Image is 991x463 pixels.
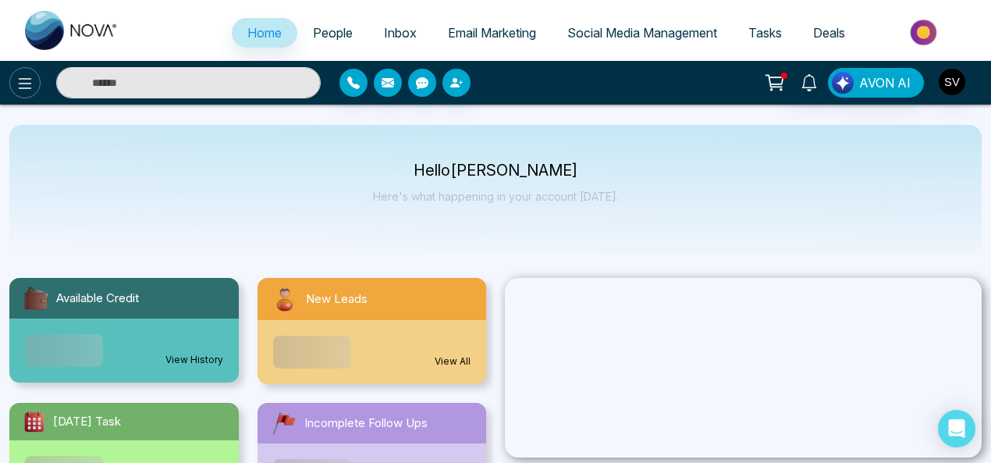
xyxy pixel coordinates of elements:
a: View All [435,354,471,369]
span: People [313,25,353,41]
span: Inbox [384,25,417,41]
span: Email Marketing [448,25,536,41]
span: New Leads [306,290,368,308]
a: View History [165,353,223,367]
span: Tasks [748,25,782,41]
span: Deals [813,25,845,41]
span: AVON AI [859,73,911,92]
span: [DATE] Task [53,413,121,431]
img: Market-place.gif [868,15,982,50]
a: New LeadsView All [248,278,496,384]
a: People [297,18,368,48]
span: Available Credit [56,290,139,308]
span: Social Media Management [567,25,717,41]
a: Home [232,18,297,48]
span: Home [247,25,282,41]
img: newLeads.svg [270,284,300,314]
img: Nova CRM Logo [25,11,119,50]
a: Email Marketing [432,18,552,48]
div: Open Intercom Messenger [938,410,975,447]
img: Lead Flow [832,72,854,94]
a: Social Media Management [552,18,733,48]
a: Tasks [733,18,797,48]
p: Hello [PERSON_NAME] [373,164,619,177]
img: User Avatar [939,69,965,95]
img: availableCredit.svg [22,284,50,312]
span: Incomplete Follow Ups [304,415,428,433]
a: Inbox [368,18,432,48]
button: AVON AI [828,68,924,98]
p: Here's what happening in your account [DATE]. [373,190,619,203]
img: followUps.svg [270,409,298,437]
a: Deals [797,18,861,48]
img: todayTask.svg [22,409,47,434]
